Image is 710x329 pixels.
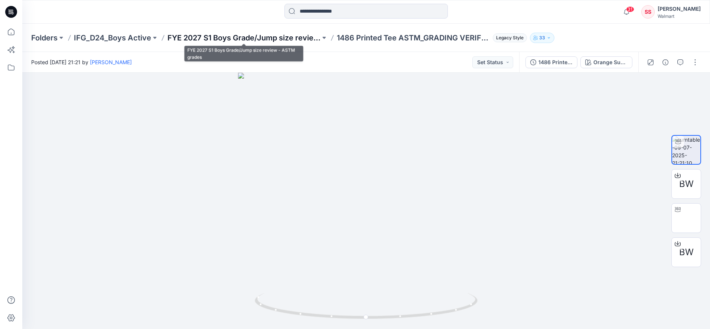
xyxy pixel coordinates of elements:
[490,33,527,43] button: Legacy Style
[641,5,655,19] div: SS
[539,34,545,42] p: 33
[167,33,320,43] a: FYE 2027 S1 Boys Grade/Jump size review - ASTM grades
[90,59,132,65] a: [PERSON_NAME]
[493,33,527,42] span: Legacy Style
[74,33,151,43] a: IFG_D24_Boys Active
[337,33,490,43] p: 1486 Printed Tee ASTM_GRADING VERIFICATION
[658,13,701,19] div: Walmart
[530,33,554,43] button: 33
[525,56,577,68] button: 1486 Printed Tee ASTM_GRADING VERIFICATION
[672,136,700,164] img: turntable-09-07-2025-21:21:10
[672,204,701,233] img: 1486 HUSKY Printed Tee ASTM_GRADING VERIFICATION
[679,246,694,259] span: BW
[538,58,573,66] div: 1486 Printed Tee ASTM_GRADING VERIFICATION
[679,177,694,191] span: BW
[659,56,671,68] button: Details
[658,4,701,13] div: [PERSON_NAME]
[580,56,632,68] button: Orange Sunshine MPRT_468
[626,6,634,12] span: 31
[31,58,132,66] span: Posted [DATE] 21:21 by
[31,33,58,43] a: Folders
[593,58,628,66] div: Orange Sunshine MPRT_468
